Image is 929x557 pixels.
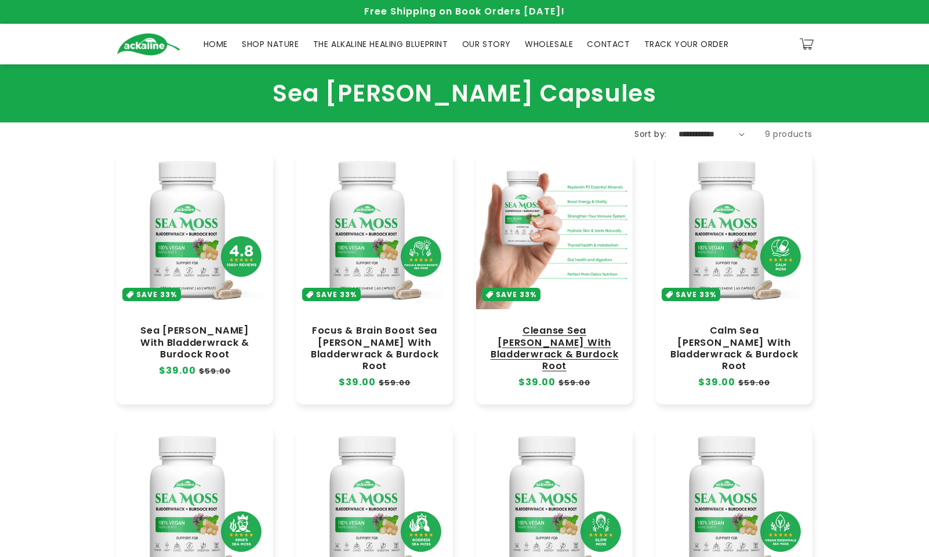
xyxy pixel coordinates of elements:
[525,39,573,49] span: WHOLESALE
[765,128,812,140] span: 9 products
[242,39,299,49] span: SHOP NATURE
[235,32,306,56] a: SHOP NATURE
[488,325,621,372] a: Cleanse Sea [PERSON_NAME] With Bladderwrack & Burdock Root
[117,33,180,56] img: Ackaline
[204,39,228,49] span: HOME
[587,39,630,49] span: CONTACT
[462,39,511,49] span: OUR STORY
[197,32,235,56] a: HOME
[313,39,448,49] span: THE ALKALINE HEALING BLUEPRINT
[667,325,801,372] a: Calm Sea [PERSON_NAME] With Bladderwrack & Burdock Root
[637,32,736,56] a: TRACK YOUR ORDER
[518,32,580,56] a: WHOLESALE
[634,128,666,140] label: Sort by:
[455,32,518,56] a: OUR STORY
[580,32,637,56] a: CONTACT
[117,79,812,108] h1: Sea [PERSON_NAME] Capsules
[128,325,262,360] a: Sea [PERSON_NAME] With Bladderwrack & Burdock Root
[306,32,455,56] a: THE ALKALINE HEALING BLUEPRINT
[308,325,441,372] a: Focus & Brain Boost Sea [PERSON_NAME] With Bladderwrack & Burdock Root
[364,5,565,18] span: Free Shipping on Book Orders [DATE]!
[644,39,729,49] span: TRACK YOUR ORDER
